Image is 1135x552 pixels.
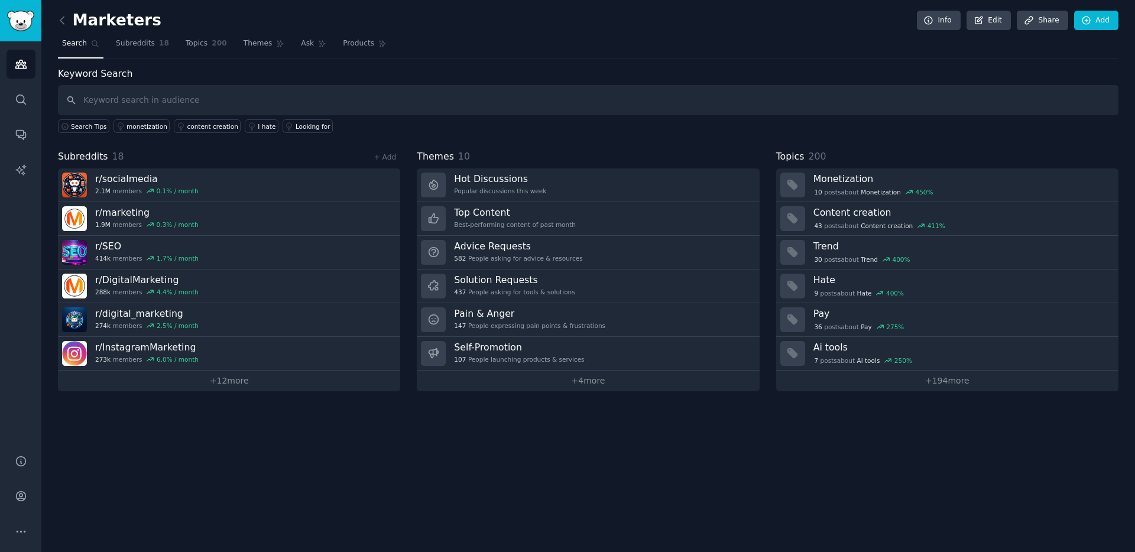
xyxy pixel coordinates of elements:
[95,341,199,353] h3: r/ InstagramMarketing
[95,187,199,195] div: members
[454,187,546,195] div: Popular discussions this week
[174,119,241,133] a: content creation
[157,220,199,229] div: 0.3 % / month
[454,173,546,185] h3: Hot Discussions
[62,38,87,49] span: Search
[776,269,1118,303] a: Hate9postsaboutHate400%
[71,122,107,131] span: Search Tips
[857,289,872,297] span: Hate
[116,38,155,49] span: Subreddits
[283,119,333,133] a: Looking for
[454,288,575,296] div: People asking for tools & solutions
[813,274,1110,286] h3: Hate
[95,254,199,262] div: members
[239,34,289,59] a: Themes
[454,322,466,330] span: 147
[458,151,470,162] span: 10
[776,168,1118,202] a: Monetization10postsaboutMonetization450%
[62,206,87,231] img: marketing
[95,355,199,363] div: members
[58,119,109,133] button: Search Tips
[813,206,1110,219] h3: Content creation
[776,202,1118,236] a: Content creation43postsaboutContent creation411%
[58,202,400,236] a: r/marketing1.9Mmembers0.3% / month
[157,254,199,262] div: 1.7 % / month
[417,303,759,337] a: Pain & Anger147People expressing pain points & frustrations
[813,307,1110,320] h3: Pay
[7,11,34,31] img: GummySearch logo
[928,222,945,230] div: 411 %
[58,34,103,59] a: Search
[186,38,207,49] span: Topics
[343,38,374,49] span: Products
[62,307,87,332] img: digital_marketing
[58,371,400,391] a: +12more
[95,288,111,296] span: 288k
[62,341,87,366] img: InstagramMarketing
[296,122,330,131] div: Looking for
[808,151,826,162] span: 200
[187,122,238,131] div: content creation
[95,206,199,219] h3: r/ marketing
[813,341,1110,353] h3: Ai tools
[58,168,400,202] a: r/socialmedia2.1Mmembers0.1% / month
[861,323,872,331] span: Pay
[339,34,391,59] a: Products
[244,38,273,49] span: Themes
[95,307,199,320] h3: r/ digital_marketing
[258,122,275,131] div: I hate
[245,119,278,133] a: I hate
[813,288,905,298] div: post s about
[157,322,199,330] div: 2.5 % / month
[814,188,822,196] span: 10
[967,11,1011,31] a: Edit
[1074,11,1118,31] a: Add
[417,168,759,202] a: Hot DiscussionsPopular discussions this week
[95,220,199,229] div: members
[776,236,1118,269] a: Trend30postsaboutTrend400%
[454,274,575,286] h3: Solution Requests
[454,355,466,363] span: 107
[297,34,330,59] a: Ask
[417,337,759,371] a: Self-Promotion107People launching products & services
[813,355,913,366] div: post s about
[814,356,818,365] span: 7
[857,356,880,365] span: Ai tools
[813,254,912,265] div: post s about
[159,38,169,49] span: 18
[95,220,111,229] span: 1.9M
[95,240,199,252] h3: r/ SEO
[127,122,167,131] div: monetization
[374,153,396,161] a: + Add
[62,274,87,298] img: DigitalMarketing
[181,34,231,59] a: Topics200
[95,322,111,330] span: 274k
[814,289,818,297] span: 9
[301,38,314,49] span: Ask
[813,173,1110,185] h3: Monetization
[454,322,605,330] div: People expressing pain points & frustrations
[814,222,822,230] span: 43
[814,255,822,264] span: 30
[58,337,400,371] a: r/InstagramMarketing273kmembers6.0% / month
[454,288,466,296] span: 437
[62,173,87,197] img: socialmedia
[454,206,576,219] h3: Top Content
[813,220,946,231] div: post s about
[861,222,913,230] span: Content creation
[58,150,108,164] span: Subreddits
[776,337,1118,371] a: Ai tools7postsaboutAi tools250%
[113,119,170,133] a: monetization
[95,322,199,330] div: members
[813,187,935,197] div: post s about
[157,288,199,296] div: 4.4 % / month
[454,220,576,229] div: Best-performing content of past month
[886,323,904,331] div: 275 %
[58,236,400,269] a: r/SEO414kmembers1.7% / month
[58,11,161,30] h2: Marketers
[157,355,199,363] div: 6.0 % / month
[861,188,901,196] span: Monetization
[95,288,199,296] div: members
[813,322,905,332] div: post s about
[893,255,910,264] div: 400 %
